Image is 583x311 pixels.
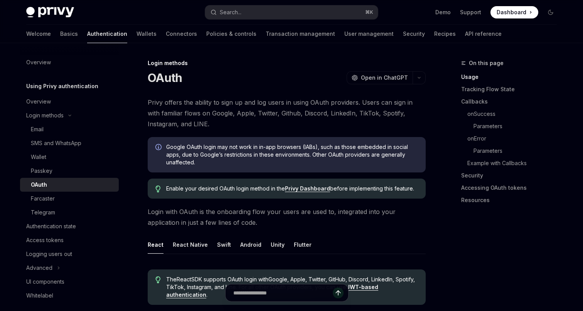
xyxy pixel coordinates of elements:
[467,157,563,169] a: Example with Callbacks
[26,236,64,245] div: Access tokens
[26,97,51,106] div: Overview
[136,25,157,43] a: Wallets
[460,8,481,16] a: Support
[87,25,127,43] a: Authentication
[31,194,55,203] div: Farcaster
[155,144,163,152] svg: Info
[20,275,119,289] a: UI components
[403,25,425,43] a: Security
[26,58,51,67] div: Overview
[20,150,119,164] a: Wallet
[20,247,119,261] a: Logging users out
[26,291,53,300] div: Whitelabel
[26,82,98,91] h5: Using Privy authentication
[469,59,504,68] span: On this page
[166,143,418,166] span: Google OAuth login may not work in in-app browsers (IABs), such as those embedded in social apps,...
[461,169,563,182] a: Security
[20,178,119,192] a: OAuth
[26,7,74,18] img: dark logo
[148,236,163,254] button: React
[435,8,451,16] a: Demo
[148,206,426,228] span: Login with OAuth is the onboarding flow your users are used to, integrated into your application ...
[461,83,563,95] a: Tracking Flow State
[20,233,119,247] a: Access tokens
[461,194,563,206] a: Resources
[20,95,119,109] a: Overview
[31,139,81,148] div: SMS and WhatsApp
[490,6,538,18] a: Dashboard
[148,59,426,67] div: Login methods
[333,288,344,298] button: Send message
[473,145,563,157] a: Parameters
[20,122,119,136] a: Email
[461,182,563,194] a: Accessing OAuth tokens
[20,55,119,69] a: Overview
[31,152,46,162] div: Wallet
[294,236,312,254] button: Flutter
[148,71,182,85] h1: OAuth
[173,236,208,254] button: React Native
[26,277,64,286] div: UI components
[473,120,563,132] a: Parameters
[26,263,52,273] div: Advanced
[166,276,418,299] span: The React SDK supports OAuth login with Google, Apple, Twitter, GitHub, Discord, LinkedIn, Spotif...
[434,25,456,43] a: Recipes
[31,166,52,176] div: Passkey
[155,186,161,192] svg: Tip
[31,180,47,189] div: OAuth
[20,289,119,303] a: Whitelabel
[544,6,557,18] button: Toggle dark mode
[361,74,408,82] span: Open in ChatGPT
[461,71,563,83] a: Usage
[26,249,72,259] div: Logging users out
[31,208,55,217] div: Telegram
[205,5,378,19] button: Search...⌘K
[240,236,261,254] button: Android
[26,25,51,43] a: Welcome
[206,25,256,43] a: Policies & controls
[365,9,373,15] span: ⌘ K
[271,236,285,254] button: Unity
[20,206,119,219] a: Telegram
[347,71,413,84] button: Open in ChatGPT
[461,95,563,108] a: Callbacks
[465,25,502,43] a: API reference
[26,111,64,120] div: Login methods
[148,97,426,129] span: Privy offers the ability to sign up and log users in using OAuth providers. Users can sign in wit...
[166,185,418,192] span: Enable your desired OAuth login method in the before implementing this feature.
[285,185,330,192] a: Privy Dashboard
[344,25,394,43] a: User management
[20,164,119,178] a: Passkey
[31,125,44,134] div: Email
[20,192,119,206] a: Farcaster
[266,25,335,43] a: Transaction management
[60,25,78,43] a: Basics
[497,8,526,16] span: Dashboard
[217,236,231,254] button: Swift
[26,222,76,231] div: Authentication state
[20,219,119,233] a: Authentication state
[467,108,563,120] a: onSuccess
[20,136,119,150] a: SMS and WhatsApp
[467,132,563,145] a: onError
[155,276,161,283] svg: Tip
[220,8,241,17] div: Search...
[166,25,197,43] a: Connectors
